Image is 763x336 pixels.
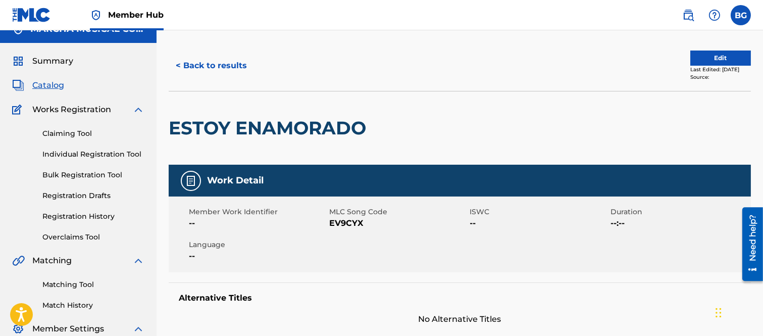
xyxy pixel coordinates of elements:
[32,55,73,67] span: Summary
[207,175,264,186] h5: Work Detail
[132,255,144,267] img: expand
[169,117,371,139] h2: ESTOY ENAMORADO
[12,55,73,67] a: SummarySummary
[12,255,25,267] img: Matching
[470,217,608,229] span: --
[42,190,144,201] a: Registration Drafts
[470,207,608,217] span: ISWC
[682,9,694,21] img: search
[12,323,24,335] img: Member Settings
[108,9,164,21] span: Member Hub
[12,79,64,91] a: CatalogCatalog
[42,279,144,290] a: Matching Tool
[169,53,254,78] button: < Back to results
[12,104,25,116] img: Works Registration
[42,170,144,180] a: Bulk Registration Tool
[704,5,725,25] div: Help
[329,217,467,229] span: EV9CYX
[32,104,111,116] span: Works Registration
[713,287,763,336] iframe: Chat Widget
[169,313,751,325] span: No Alternative Titles
[713,287,763,336] div: Widget de chat
[611,207,748,217] span: Duration
[90,9,102,21] img: Top Rightsholder
[690,51,751,66] button: Edit
[42,128,144,139] a: Claiming Tool
[611,217,748,229] span: --:--
[132,104,144,116] img: expand
[731,5,751,25] div: User Menu
[42,300,144,311] a: Match History
[690,73,751,81] div: Source:
[32,323,104,335] span: Member Settings
[179,293,741,303] h5: Alternative Titles
[735,204,763,285] iframe: Resource Center
[132,323,144,335] img: expand
[32,255,72,267] span: Matching
[329,207,467,217] span: MLC Song Code
[12,8,51,22] img: MLC Logo
[708,9,721,21] img: help
[42,149,144,160] a: Individual Registration Tool
[690,66,751,73] div: Last Edited: [DATE]
[12,55,24,67] img: Summary
[716,298,722,328] div: Arrastrar
[189,239,327,250] span: Language
[189,217,327,229] span: --
[185,175,197,187] img: Work Detail
[189,250,327,262] span: --
[42,211,144,222] a: Registration History
[32,79,64,91] span: Catalog
[678,5,698,25] a: Public Search
[42,232,144,243] a: Overclaims Tool
[12,79,24,91] img: Catalog
[189,207,327,217] span: Member Work Identifier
